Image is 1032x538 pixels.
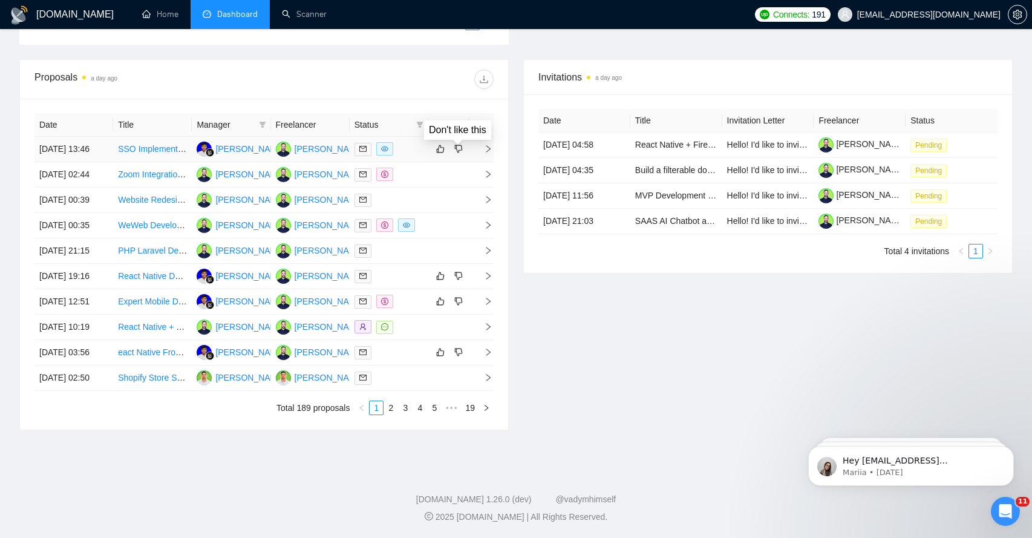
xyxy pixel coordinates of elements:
[381,171,388,178] span: dollar
[276,169,364,179] a: SK[PERSON_NAME]
[113,113,192,137] th: Title
[359,196,367,203] span: mail
[206,301,214,309] img: gigradar-bm.png
[630,183,722,209] td: MVP Development for Towing Marketplace Platform
[987,248,994,255] span: right
[538,70,998,85] span: Invitations
[197,271,285,280] a: FR[PERSON_NAME]
[215,168,285,181] div: [PERSON_NAME]
[113,238,192,264] td: PHP Laravel Developer (Server-Side Rendered UI)
[359,374,367,381] span: mail
[295,371,364,384] div: [PERSON_NAME]
[295,168,364,181] div: [PERSON_NAME]
[295,142,364,156] div: [PERSON_NAME]
[215,295,285,308] div: [PERSON_NAME]
[818,215,906,225] a: [PERSON_NAME]
[983,244,998,258] button: right
[197,370,212,385] img: AC
[814,109,906,133] th: Freelancer
[91,75,117,82] time: a day ago
[276,194,364,204] a: SK[PERSON_NAME]
[118,347,462,357] a: eact Native Frontend Devs Needed for Construction Field App (Partner with Backend Team)
[295,244,364,257] div: [PERSON_NAME]
[462,401,478,415] a: 19
[538,133,630,158] td: [DATE] 04:58
[381,298,388,305] span: dollar
[381,323,388,330] span: message
[1016,497,1030,507] span: 11
[197,269,212,284] img: FR
[954,244,968,258] li: Previous Page
[474,221,492,229] span: right
[538,183,630,209] td: [DATE] 11:56
[34,238,113,264] td: [DATE] 21:15
[413,401,427,415] li: 4
[34,162,113,188] td: [DATE] 02:44
[113,366,192,391] td: Shopify Store Setup for Artwork
[215,371,285,384] div: [PERSON_NAME]
[276,142,291,157] img: SK
[398,401,413,415] li: 3
[910,164,947,177] span: Pending
[192,113,270,137] th: Manager
[215,218,285,232] div: [PERSON_NAME]
[113,137,192,162] td: SSO Implementation for Laravel Application
[969,244,982,258] a: 1
[113,188,192,213] td: Website Redesign with Elementor & Conversion Optimization Expert
[910,139,947,152] span: Pending
[34,137,113,162] td: [DATE] 13:46
[433,269,448,283] button: like
[276,370,291,385] img: AC
[635,191,829,200] a: MVP Development for Towing Marketplace Platform
[276,372,364,382] a: AC[PERSON_NAME]
[34,70,264,89] div: Proposals
[416,494,532,504] a: [DOMAIN_NAME] 1.26.0 (dev)
[197,372,285,382] a: AC[PERSON_NAME]
[295,295,364,308] div: [PERSON_NAME]
[428,401,441,415] a: 5
[812,8,825,21] span: 191
[197,243,212,258] img: SK
[203,10,211,18] span: dashboard
[451,345,466,359] button: dislike
[451,294,466,309] button: dislike
[399,401,412,415] a: 3
[118,322,304,332] a: React Native + Firebase Developer for MVP Build
[381,221,388,229] span: dollar
[206,352,214,360] img: gigradar-bm.png
[773,8,809,21] span: Connects:
[276,347,364,356] a: SK[PERSON_NAME]
[197,245,285,255] a: SK[PERSON_NAME]
[354,401,369,415] button: left
[197,167,212,182] img: SK
[118,220,296,230] a: WeWeb Developer Needed for Ongoing Project
[197,143,285,153] a: FR[PERSON_NAME]
[197,192,212,208] img: SK
[276,269,291,284] img: SK
[910,140,952,149] a: Pending
[968,244,983,258] li: 1
[295,218,364,232] div: [PERSON_NAME]
[910,165,952,175] a: Pending
[276,321,364,331] a: SK[PERSON_NAME]
[983,244,998,258] li: Next Page
[276,345,291,360] img: SK
[760,10,769,19] img: upwork-logo.png
[474,323,492,331] span: right
[818,165,906,174] a: [PERSON_NAME]
[282,9,327,19] a: searchScanner
[276,271,364,280] a: SK[PERSON_NAME]
[474,170,492,179] span: right
[818,163,834,178] img: c1_CvyS9CxCoSJC3mD3BH92RPhVJClFqPvkRQBDCSy2tztzXYjDvTSff_hzb3jbmjQ
[276,220,364,229] a: SK[PERSON_NAME]
[538,209,630,234] td: [DATE] 21:03
[910,215,947,228] span: Pending
[630,209,722,234] td: SAAS AI Chatbot and Social ECommerce Platform Development and Delivery
[118,169,308,179] a: Zoom Integration Developer Needed for SaaS Tool
[215,320,285,333] div: [PERSON_NAME]
[480,16,494,30] li: Next Page
[436,144,445,154] span: like
[197,142,212,157] img: FR
[818,214,834,229] img: c1_CvyS9CxCoSJC3mD3BH92RPhVJClFqPvkRQBDCSy2tztzXYjDvTSff_hzb3jbmjQ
